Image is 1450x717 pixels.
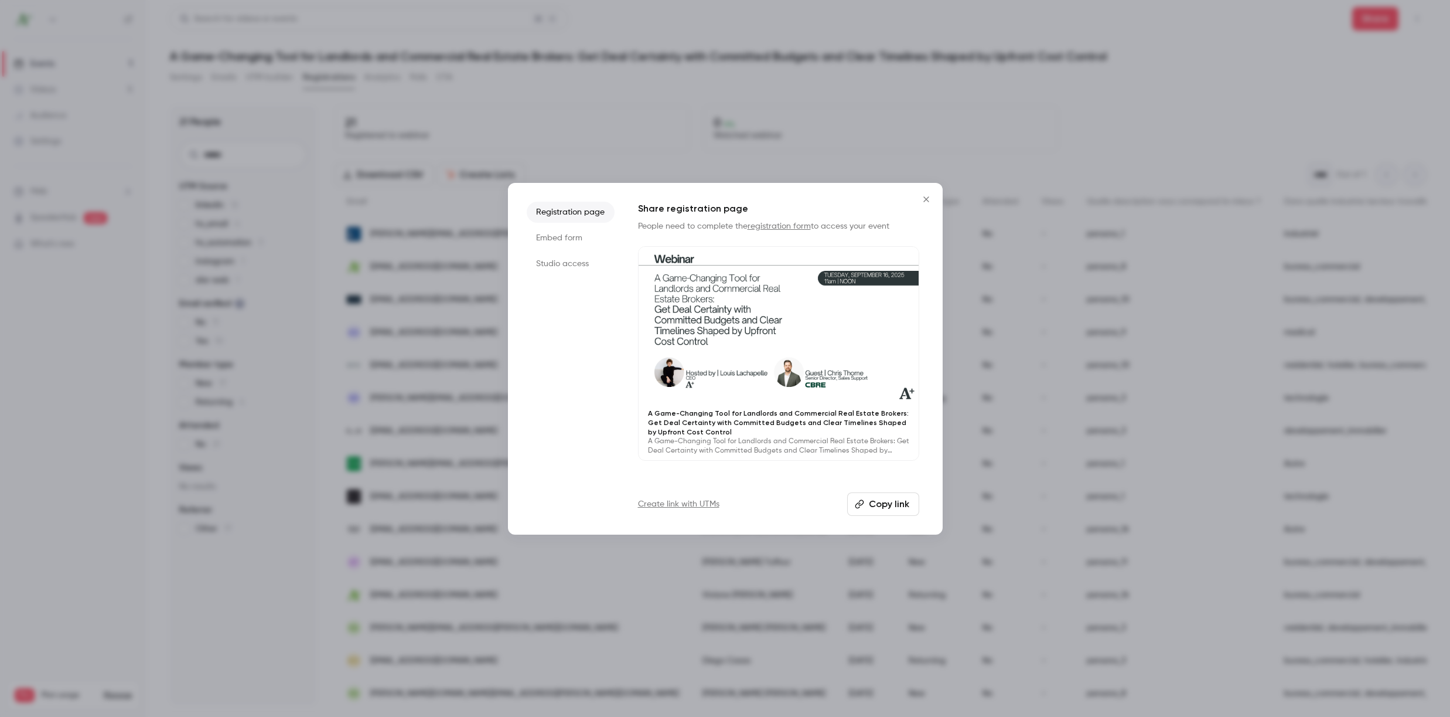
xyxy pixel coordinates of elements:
li: Studio access [527,253,615,274]
a: registration form [748,222,811,230]
p: A Game-Changing Tool for Landlords and Commercial Real Estate Brokers: Get Deal Certainty with Co... [648,409,909,437]
button: Close [915,188,938,211]
a: A Game-Changing Tool for Landlords and Commercial Real Estate Brokers: Get Deal Certainty with Co... [638,246,919,461]
p: A Game-Changing Tool for Landlords and Commercial Real Estate Brokers: Get Deal Certainty with Co... [648,437,909,456]
h1: Share registration page [638,202,919,216]
button: Copy link [847,492,919,516]
li: Registration page [527,202,615,223]
a: Create link with UTMs [638,498,719,510]
p: People need to complete the to access your event [638,220,919,232]
li: Embed form [527,227,615,249]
